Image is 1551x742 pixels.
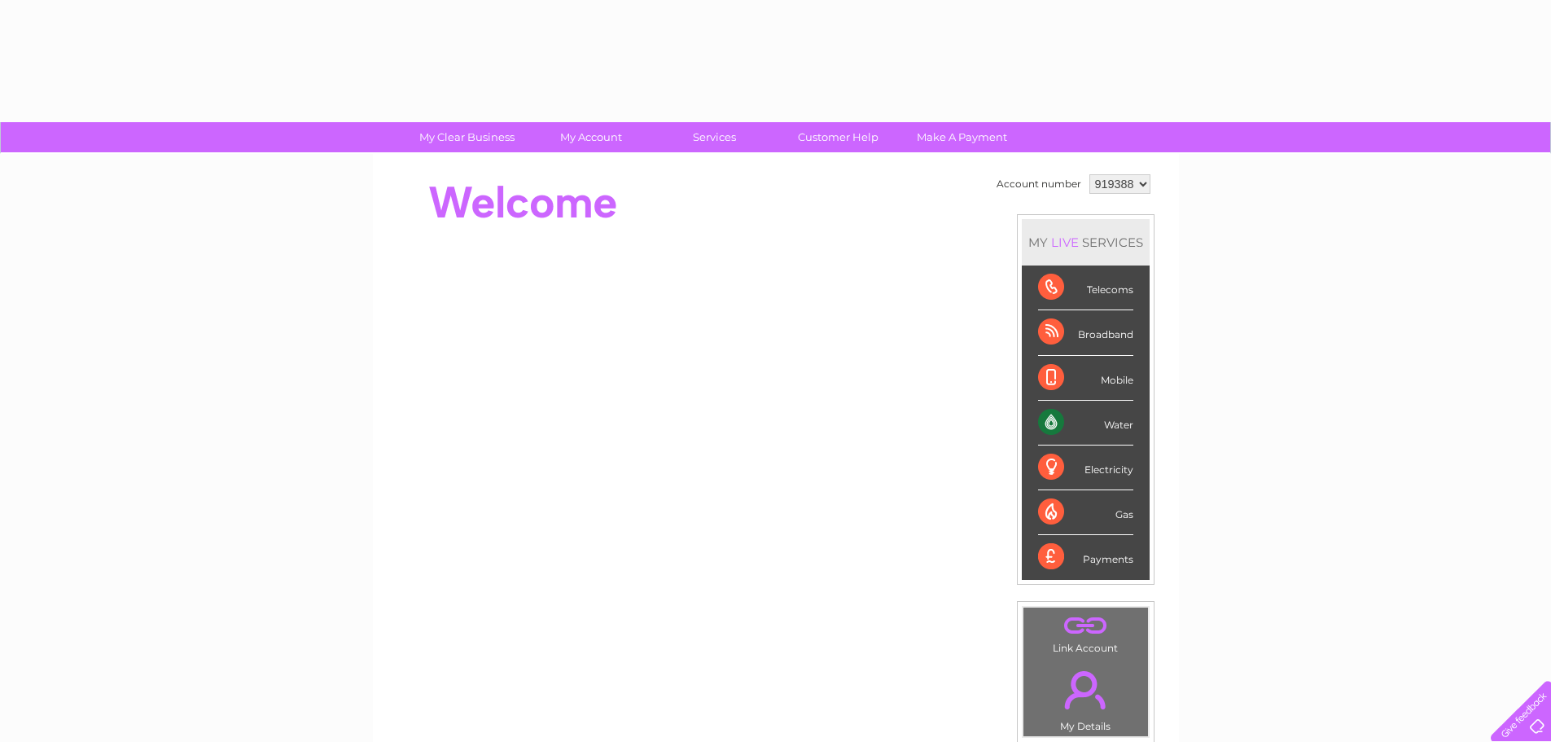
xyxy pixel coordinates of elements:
[1023,657,1149,737] td: My Details
[524,122,658,152] a: My Account
[1038,490,1133,535] div: Gas
[1027,612,1144,640] a: .
[1023,607,1149,658] td: Link Account
[771,122,905,152] a: Customer Help
[1048,235,1082,250] div: LIVE
[1038,310,1133,355] div: Broadband
[1038,356,1133,401] div: Mobile
[400,122,534,152] a: My Clear Business
[1038,266,1133,310] div: Telecoms
[992,170,1085,198] td: Account number
[1038,535,1133,579] div: Payments
[1022,219,1150,266] div: MY SERVICES
[647,122,782,152] a: Services
[1038,401,1133,446] div: Water
[1038,446,1133,490] div: Electricity
[1027,661,1144,718] a: .
[895,122,1029,152] a: Make A Payment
